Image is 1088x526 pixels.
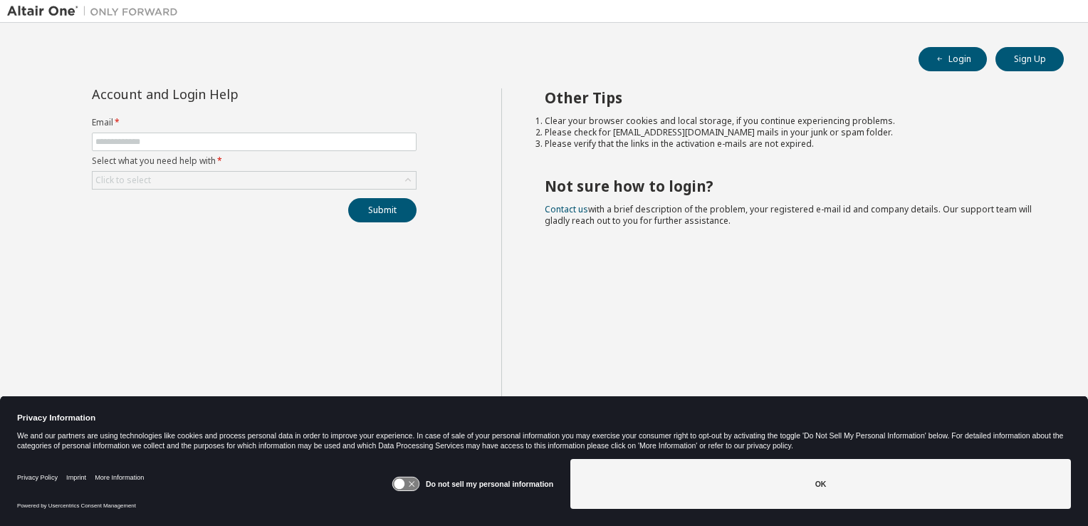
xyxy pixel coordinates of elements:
button: Login [919,47,987,71]
button: Submit [348,198,417,222]
li: Please check for [EMAIL_ADDRESS][DOMAIN_NAME] mails in your junk or spam folder. [545,127,1039,138]
div: Click to select [93,172,416,189]
div: Account and Login Help [92,88,352,100]
div: Click to select [95,175,151,186]
h2: Other Tips [545,88,1039,107]
li: Clear your browser cookies and local storage, if you continue experiencing problems. [545,115,1039,127]
img: Altair One [7,4,185,19]
label: Email [92,117,417,128]
button: Sign Up [995,47,1064,71]
span: with a brief description of the problem, your registered e-mail id and company details. Our suppo... [545,203,1032,227]
li: Please verify that the links in the activation e-mails are not expired. [545,138,1039,150]
label: Select what you need help with [92,155,417,167]
h2: Not sure how to login? [545,177,1039,195]
a: Contact us [545,203,588,215]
